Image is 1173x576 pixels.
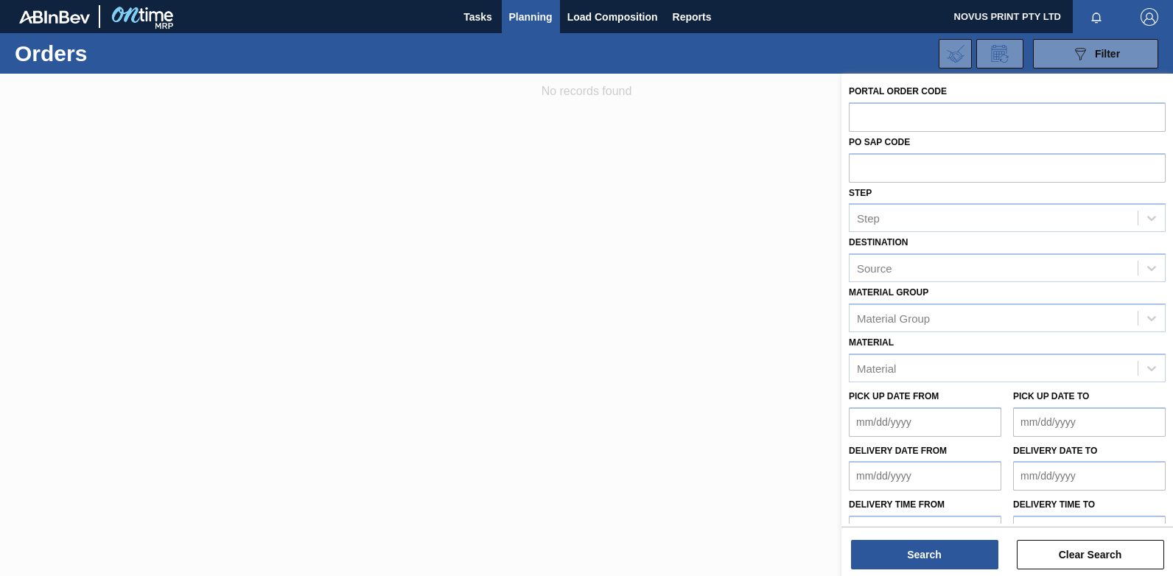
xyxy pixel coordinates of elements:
span: Planning [509,8,553,26]
label: Material [849,337,894,348]
div: Import Order Negotiation [939,39,972,69]
input: mm/dd/yyyy [1013,407,1166,437]
div: Material Group [857,312,930,324]
div: Source [857,262,892,275]
input: mm/dd/yyyy [849,407,1001,437]
label: Material Group [849,287,928,298]
label: Delivery Date to [1013,446,1097,456]
label: Delivery time to [1013,494,1166,516]
span: Reports [673,8,712,26]
input: mm/dd/yyyy [1013,461,1166,491]
span: Filter [1095,48,1120,60]
label: Delivery time from [849,494,1001,516]
label: Pick up Date from [849,391,939,401]
span: Load Composition [567,8,658,26]
div: Order Review Request [976,39,1023,69]
div: Material [857,362,896,374]
label: Portal Order Code [849,86,947,96]
span: Tasks [462,8,494,26]
button: Notifications [1073,7,1120,27]
label: Delivery Date from [849,446,947,456]
h1: Orders [15,45,228,62]
button: Filter [1033,39,1158,69]
label: Step [849,188,872,198]
label: Destination [849,237,908,247]
img: TNhmsLtSVTkK8tSr43FrP2fwEKptu5GPRR3wAAAABJRU5ErkJggg== [19,10,90,24]
img: Logout [1141,8,1158,26]
label: PO SAP Code [849,137,910,147]
div: Step [857,212,880,225]
input: mm/dd/yyyy [849,461,1001,491]
label: Pick up Date to [1013,391,1089,401]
